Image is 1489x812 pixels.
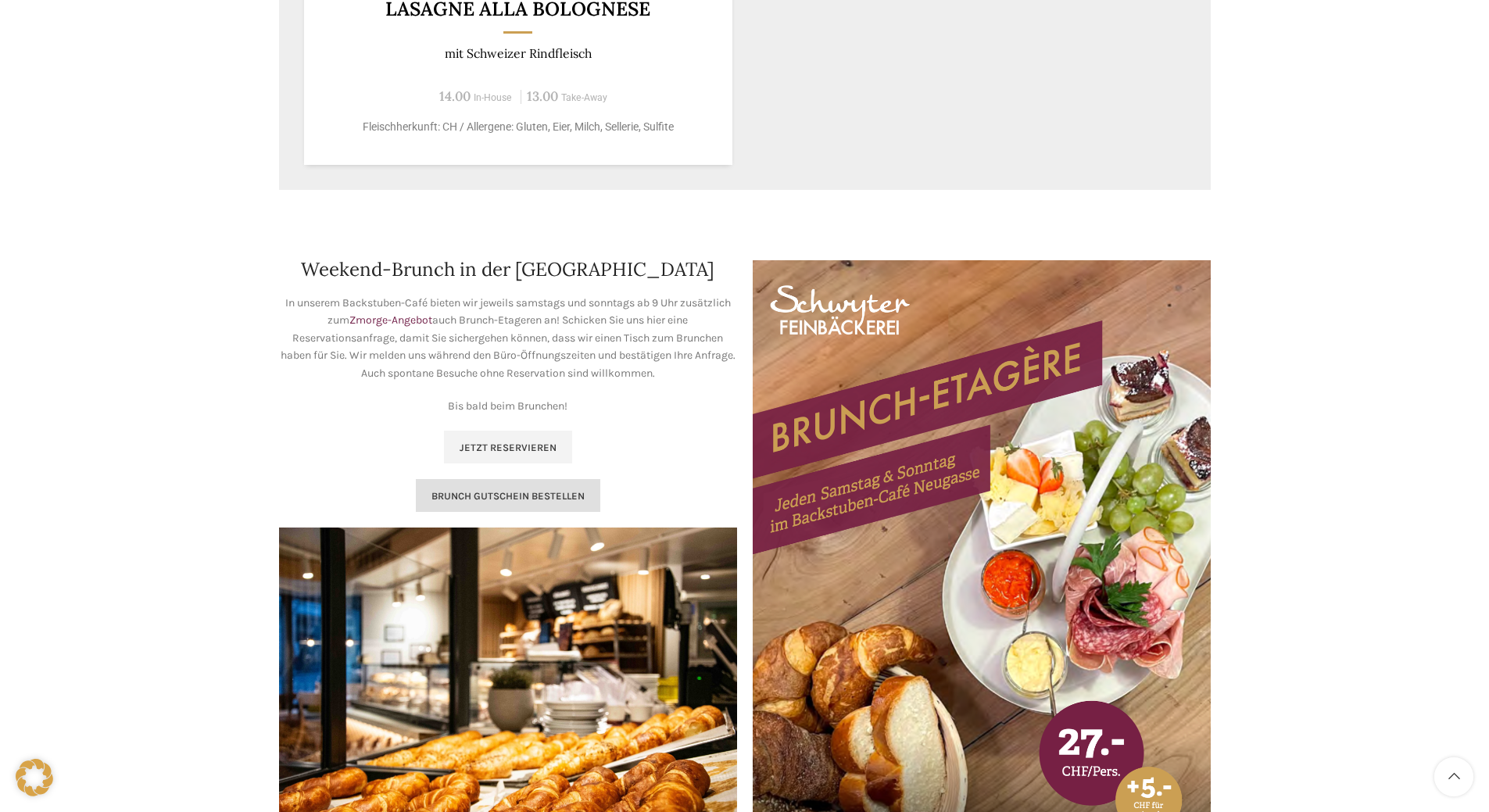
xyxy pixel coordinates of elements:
a: Zmorge-Angebot [349,313,432,327]
span: Jetzt reservieren [460,442,557,454]
span: In-House [474,92,512,103]
span: Brunch Gutschein bestellen [431,490,585,503]
a: Scroll to top button [1434,757,1473,796]
a: Jetzt reservieren [444,431,572,463]
span: 14.00 [439,88,471,105]
p: In unserem Backstuben-Café bieten wir jeweils samstags und sonntags ab 9 Uhr zusätzlich zum auch ... [279,295,737,382]
h2: Weekend-Brunch in der [GEOGRAPHIC_DATA] [279,260,737,279]
a: Brunch Gutschein bestellen [416,479,600,512]
p: Fleischherkunft: CH / Allergene: Gluten, Eier, Milch, Sellerie, Sulfite [323,119,713,135]
span: Take-Away [561,92,607,103]
p: Bis bald beim Brunchen! [279,398,737,415]
p: mit Schweizer Rindfleisch [323,46,713,61]
span: 13.00 [527,88,558,105]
